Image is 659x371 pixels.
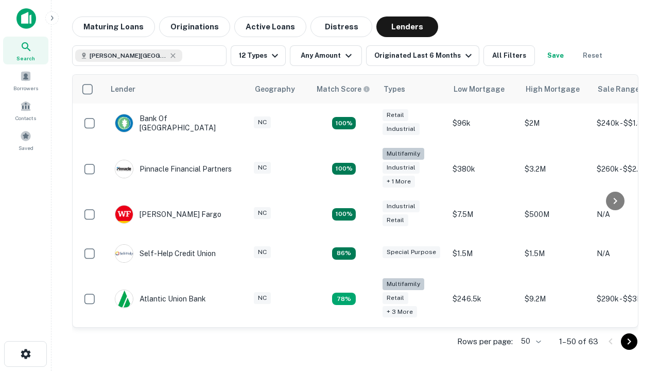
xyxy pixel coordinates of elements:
[383,162,420,174] div: Industrial
[115,244,216,263] div: Self-help Credit Union
[254,292,271,304] div: NC
[454,83,505,95] div: Low Mortgage
[383,176,415,188] div: + 1 more
[231,45,286,66] button: 12 Types
[115,160,232,178] div: Pinnacle Financial Partners
[16,54,35,62] span: Search
[519,195,592,234] td: $500M
[115,290,206,308] div: Atlantic Union Bank
[383,292,408,304] div: Retail
[383,200,420,212] div: Industrial
[559,335,598,348] p: 1–50 of 63
[310,75,377,104] th: Capitalize uses an advanced AI algorithm to match your search with the best lender. The match sco...
[234,16,306,37] button: Active Loans
[519,273,592,325] td: $9.2M
[115,160,133,178] img: picture
[317,83,368,95] h6: Match Score
[598,83,639,95] div: Sale Range
[384,83,405,95] div: Types
[519,75,592,104] th: High Mortgage
[377,75,447,104] th: Types
[115,205,221,224] div: [PERSON_NAME] Fargo
[447,195,519,234] td: $7.5M
[13,84,38,92] span: Borrowers
[526,83,580,95] div: High Mortgage
[19,144,33,152] span: Saved
[332,247,356,260] div: Matching Properties: 11, hasApolloMatch: undefined
[447,234,519,273] td: $1.5M
[115,245,133,262] img: picture
[254,246,271,258] div: NC
[539,45,572,66] button: Save your search to get updates of matches that match your search criteria.
[376,16,438,37] button: Lenders
[621,333,637,350] button: Go to next page
[383,109,408,121] div: Retail
[249,75,310,104] th: Geography
[447,273,519,325] td: $246.5k
[290,45,362,66] button: Any Amount
[608,289,659,338] iframe: Chat Widget
[447,75,519,104] th: Low Mortgage
[115,290,133,308] img: picture
[90,51,167,60] span: [PERSON_NAME][GEOGRAPHIC_DATA], [GEOGRAPHIC_DATA]
[115,114,133,132] img: picture
[254,162,271,174] div: NC
[3,126,48,154] a: Saved
[111,83,135,95] div: Lender
[3,37,48,64] a: Search
[383,306,417,318] div: + 3 more
[383,214,408,226] div: Retail
[366,45,479,66] button: Originated Last 6 Months
[3,66,48,94] a: Borrowers
[3,96,48,124] a: Contacts
[576,45,609,66] button: Reset
[255,83,295,95] div: Geography
[159,16,230,37] button: Originations
[115,206,133,223] img: picture
[457,335,513,348] p: Rows per page:
[374,49,475,62] div: Originated Last 6 Months
[483,45,535,66] button: All Filters
[332,293,356,305] div: Matching Properties: 10, hasApolloMatch: undefined
[517,334,543,349] div: 50
[254,116,271,128] div: NC
[115,114,238,132] div: Bank Of [GEOGRAPHIC_DATA]
[383,123,420,135] div: Industrial
[383,278,424,290] div: Multifamily
[15,114,36,122] span: Contacts
[254,207,271,219] div: NC
[383,246,440,258] div: Special Purpose
[317,83,370,95] div: Capitalize uses an advanced AI algorithm to match your search with the best lender. The match sco...
[383,148,424,160] div: Multifamily
[519,234,592,273] td: $1.5M
[447,104,519,143] td: $96k
[72,16,155,37] button: Maturing Loans
[332,117,356,129] div: Matching Properties: 15, hasApolloMatch: undefined
[105,75,249,104] th: Lender
[16,8,36,29] img: capitalize-icon.png
[332,163,356,175] div: Matching Properties: 23, hasApolloMatch: undefined
[310,16,372,37] button: Distress
[447,143,519,195] td: $380k
[519,104,592,143] td: $2M
[332,208,356,221] div: Matching Properties: 14, hasApolloMatch: undefined
[519,143,592,195] td: $3.2M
